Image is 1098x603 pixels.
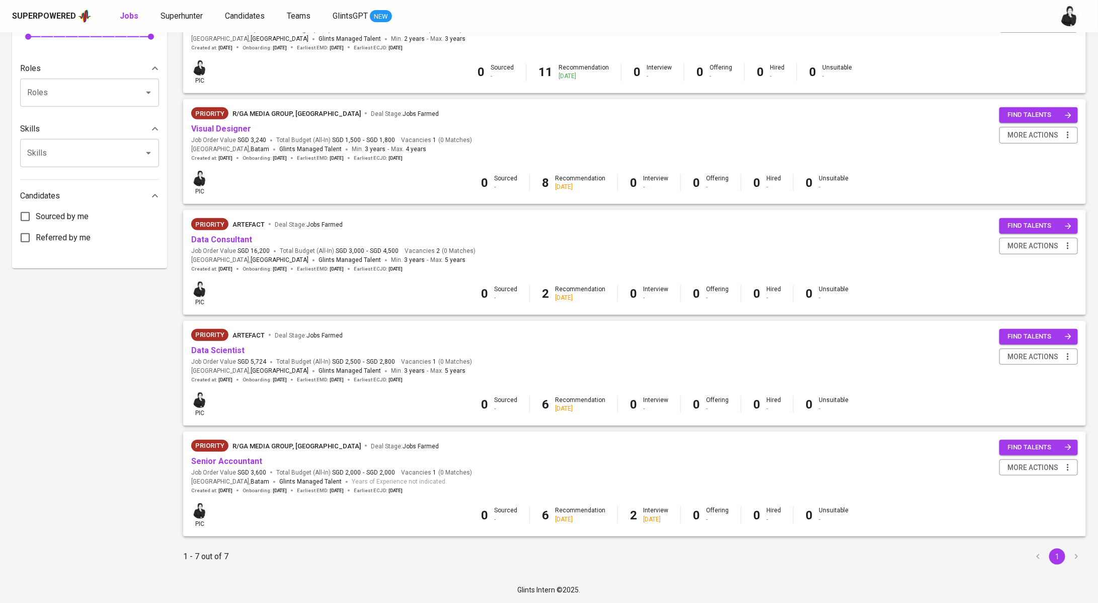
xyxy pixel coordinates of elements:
[388,265,403,273] span: [DATE]
[494,183,517,191] div: -
[630,397,637,412] b: 0
[319,367,381,374] span: Glints Managed Talent
[766,515,781,524] div: -
[306,221,343,228] span: Jobs Farmed
[391,146,426,153] span: Max.
[243,376,287,383] span: Onboarding :
[333,10,392,23] a: GlintsGPT NEW
[430,35,465,42] span: Max.
[336,247,364,255] span: SGD 3,000
[542,397,549,412] b: 6
[710,63,732,81] div: Offering
[191,440,228,452] div: New Job received from Demand Team
[276,358,395,366] span: Total Budget (All-In)
[141,146,155,160] button: Open
[287,11,310,21] span: Teams
[1007,442,1072,453] span: find talents
[218,44,232,51] span: [DATE]
[191,502,209,528] div: pic
[191,468,266,477] span: Job Order Value
[251,34,308,44] span: [GEOGRAPHIC_DATA]
[388,155,403,162] span: [DATE]
[363,468,364,477] span: -
[354,44,403,51] span: Earliest ECJD :
[809,65,816,79] b: 0
[494,506,517,523] div: Sourced
[445,256,465,263] span: 5 years
[819,506,848,523] div: Unsuitable
[276,468,395,477] span: Total Budget (All-In)
[643,515,668,524] div: [DATE]
[696,65,703,79] b: 0
[494,396,517,413] div: Sourced
[191,281,209,307] div: pic
[192,392,208,408] img: medwi@glints.com
[191,358,266,366] span: Job Order Value
[371,110,439,117] span: Deal Stage :
[630,508,637,522] b: 2
[354,265,403,273] span: Earliest ECJD :
[273,155,287,162] span: [DATE]
[770,63,785,81] div: Hired
[643,506,668,523] div: Interview
[999,349,1078,365] button: more actions
[232,442,361,450] span: R/GA MEDIA GROUP, [GEOGRAPHIC_DATA]
[491,63,514,81] div: Sourced
[191,124,251,133] a: Visual Designer
[192,171,208,186] img: medwi@glints.com
[161,11,203,21] span: Superhunter
[297,376,344,383] span: Earliest EMD :
[191,247,270,255] span: Job Order Value
[192,60,208,76] img: medwi@glints.com
[20,62,41,75] p: Roles
[280,247,399,255] span: Total Budget (All-In)
[12,9,92,24] a: Superpoweredapp logo
[1007,109,1072,121] span: find talents
[643,174,668,191] div: Interview
[366,468,395,477] span: SGD 2,000
[404,256,425,263] span: 3 years
[766,405,781,413] div: -
[191,366,308,376] span: [GEOGRAPHIC_DATA] ,
[78,9,92,24] img: app logo
[819,405,848,413] div: -
[276,136,395,145] span: Total Budget (All-In)
[753,176,760,190] b: 0
[647,63,672,81] div: Interview
[371,443,439,450] span: Deal Stage :
[251,366,308,376] span: [GEOGRAPHIC_DATA]
[330,265,344,273] span: [DATE]
[191,441,228,451] span: Priority
[391,35,425,42] span: Min.
[481,287,488,301] b: 0
[297,155,344,162] span: Earliest EMD :
[225,11,265,21] span: Candidates
[643,183,668,191] div: -
[354,155,403,162] span: Earliest ECJD :
[238,247,270,255] span: SGD 16,200
[363,136,364,145] span: -
[191,44,232,51] span: Created at :
[191,477,269,487] span: [GEOGRAPHIC_DATA] ,
[555,515,605,524] div: [DATE]
[141,86,155,100] button: Open
[819,396,848,413] div: Unsuitable
[191,330,228,340] span: Priority
[404,35,425,42] span: 2 years
[706,515,729,524] div: -
[766,285,781,302] div: Hired
[387,145,389,155] span: -
[232,331,265,339] span: Artefact
[766,396,781,413] div: Hired
[36,232,91,244] span: Referred by me
[297,487,344,494] span: Earliest EMD :
[191,255,308,265] span: [GEOGRAPHIC_DATA] ,
[232,221,265,228] span: Artefact
[370,247,399,255] span: SGD 4,500
[693,176,700,190] b: 0
[643,294,668,302] div: -
[634,65,641,79] b: 0
[481,508,488,522] b: 0
[120,11,138,21] b: Jobs
[370,12,392,22] span: NEW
